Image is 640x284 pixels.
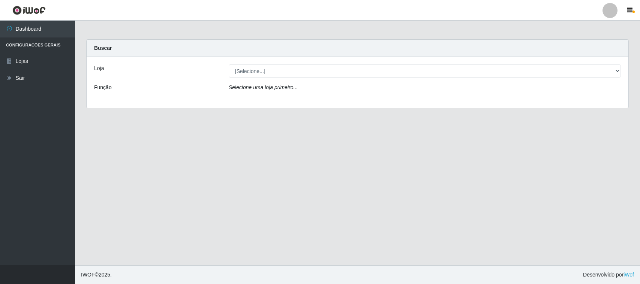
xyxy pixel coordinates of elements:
[94,64,104,72] label: Loja
[81,272,95,278] span: IWOF
[229,84,298,90] i: Selecione uma loja primeiro...
[583,271,634,279] span: Desenvolvido por
[12,6,46,15] img: CoreUI Logo
[94,45,112,51] strong: Buscar
[624,272,634,278] a: iWof
[81,271,112,279] span: © 2025 .
[94,84,112,91] label: Função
